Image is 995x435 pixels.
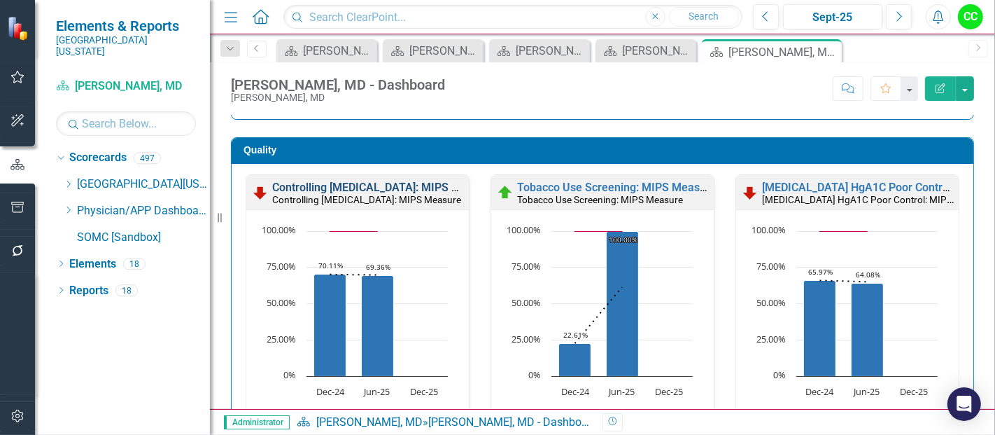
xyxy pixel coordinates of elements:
text: 75.00% [511,260,541,272]
div: [PERSON_NAME], MD - Dashboard [622,42,693,60]
span: Elements & Reports [56,18,196,34]
text: 70.11% [318,261,343,270]
span: Search [689,11,719,22]
text: 0% [773,368,786,381]
a: [PERSON_NAME], DO - Dashboard [386,42,480,60]
a: [PERSON_NAME], MD [56,78,196,95]
button: CC [958,4,983,29]
g: Goal, series 3 of 3. Line with 3 data points. [817,228,870,234]
a: Controlling [MEDICAL_DATA]: MIPS Measure [272,181,496,194]
small: Tobacco Use Screening: MIPS Measure [517,194,683,205]
path: Jun-25, 100. Rate. [607,231,639,376]
a: [PERSON_NAME], MD - Dashboard [493,42,586,60]
text: 64.08% [856,270,880,279]
img: Below Plan [742,184,758,201]
text: 25.00% [756,333,786,345]
text: 50.00% [511,296,541,309]
text: Dec-24 [561,385,590,398]
a: [GEOGRAPHIC_DATA][US_STATE] [77,177,210,193]
text: Jun-25 [853,385,880,398]
text: 25.00% [267,333,296,345]
button: Search [669,7,739,27]
button: Sept-25 [783,4,882,29]
a: [PERSON_NAME], MD - Dashboard [599,42,693,60]
a: Scorecards [69,150,127,166]
text: 100.00% [262,223,296,236]
small: Controlling [MEDICAL_DATA]: MIPS Measure [272,194,461,205]
small: [MEDICAL_DATA] HgA1C Poor Control: MIPS Measure [762,193,992,206]
text: 22.61% [563,330,588,340]
div: Sept-25 [788,9,877,26]
path: Dec-24, 70.11494253. Rate. [314,274,346,376]
g: Rate, series 2 of 3. Bar series with 3 bars. [804,231,915,377]
div: 18 [123,258,146,270]
a: Elements [69,256,116,272]
path: Dec-24, 65.97222222. Rate. [804,280,836,376]
div: » [297,415,592,431]
text: Dec-24 [806,385,835,398]
input: Search Below... [56,111,196,136]
div: [PERSON_NAME], MD - Dashboard [428,415,598,429]
text: Jun-25 [608,385,635,398]
text: 25.00% [511,333,541,345]
text: 100.00% [507,223,541,236]
img: On Target [497,184,514,201]
a: SOMC [Sandbox] [77,230,210,246]
text: Jun-25 [363,385,390,398]
text: 0% [283,368,296,381]
path: Jun-25, 69.35866983. Rate. [362,275,394,376]
img: Below Plan [252,184,269,201]
div: [PERSON_NAME], DO - Dashboard [409,42,480,60]
div: [PERSON_NAME], DO - Dashboard [303,42,374,60]
h3: Quality [244,145,966,156]
text: 75.00% [267,260,296,272]
div: [PERSON_NAME], MD - Dashboard [516,42,586,60]
img: ClearPoint Strategy [7,15,31,40]
path: Dec-24, 22.61410788. Rate. [559,343,591,376]
g: Goal, series 3 of 3. Line with 3 data points. [327,228,381,234]
div: 18 [115,284,138,296]
a: Reports [69,283,108,299]
div: Open Intercom Messenger [947,387,981,421]
text: 100.00% [751,223,786,236]
input: Search ClearPoint... [283,5,742,29]
text: 0% [528,368,541,381]
text: 65.97% [808,267,833,277]
text: 50.00% [756,296,786,309]
text: 50.00% [267,296,296,309]
small: [GEOGRAPHIC_DATA][US_STATE] [56,34,196,57]
text: Dec-24 [316,385,345,398]
text: 100.00% [609,235,637,244]
text: 75.00% [756,260,786,272]
div: 497 [134,152,161,164]
a: Tobacco Use Screening: MIPS Measure [517,181,717,194]
text: Dec-25 [900,385,928,398]
text: 69.36% [366,262,390,272]
div: [PERSON_NAME], MD - Dashboard [231,77,445,92]
a: Physician/APP Dashboards [77,203,210,219]
div: [PERSON_NAME], MD - Dashboard [728,43,838,61]
span: Administrator [224,415,290,429]
text: Dec-25 [410,385,438,398]
g: Rate, series 2 of 3. Bar series with 3 bars. [314,231,425,377]
text: Dec-25 [655,385,683,398]
g: Goal, series 3 of 3. Line with 3 data points. [572,228,626,234]
div: [PERSON_NAME], MD [231,92,445,103]
a: [PERSON_NAME], MD [316,415,423,429]
path: Jun-25, 64.08450704. Rate. [852,283,884,376]
a: [PERSON_NAME], DO - Dashboard [280,42,374,60]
